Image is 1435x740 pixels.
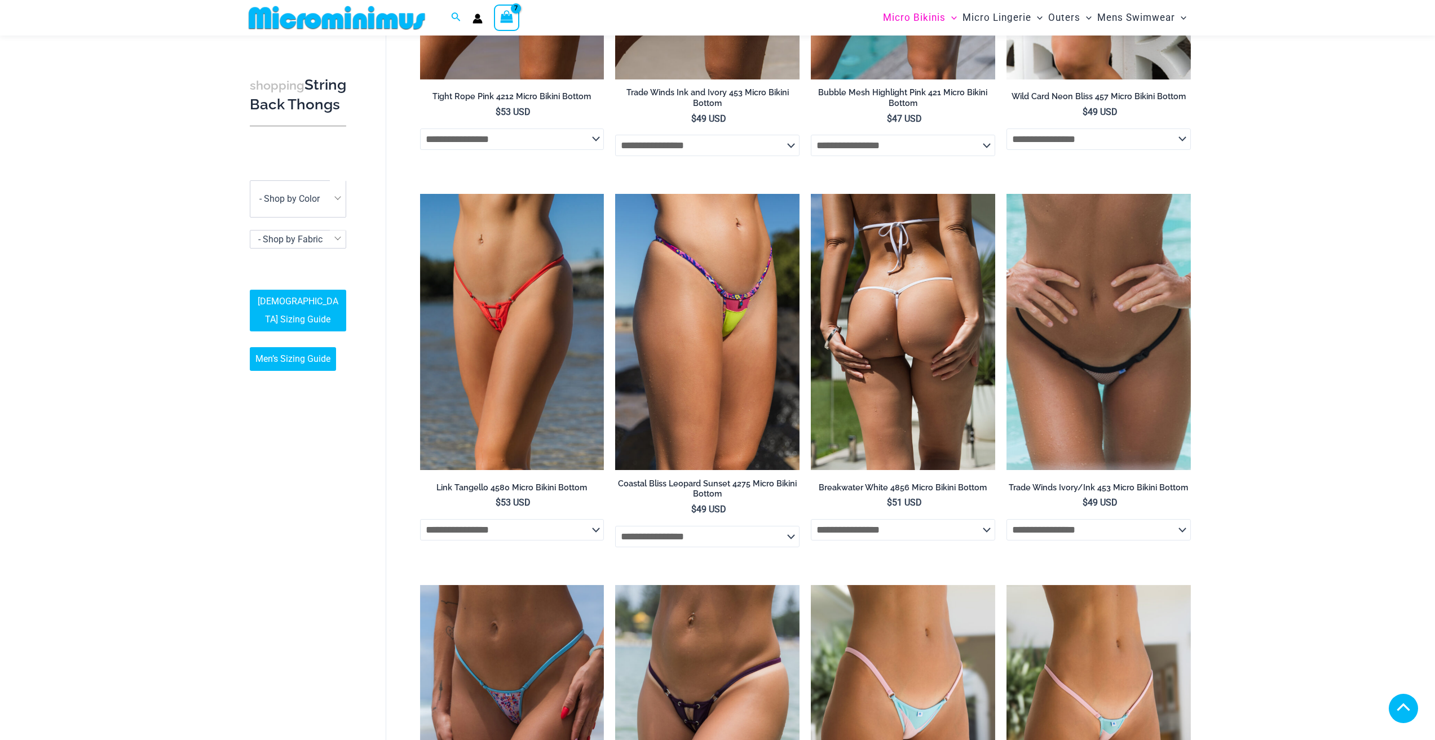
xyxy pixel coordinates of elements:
[420,482,604,493] h2: Link Tangello 4580 Micro Bikini Bottom
[1083,107,1088,117] span: $
[811,87,995,108] h2: Bubble Mesh Highlight Pink 421 Micro Bikini Bottom
[473,14,483,24] a: Account icon link
[615,87,800,108] h2: Trade Winds Ink and Ivory 453 Micro Bikini Bottom
[887,497,892,508] span: $
[1006,194,1191,470] a: Trade Winds IvoryInk 453 Micro 02Trade Winds IvoryInk 384 Top 453 Micro 06Trade Winds IvoryInk 38...
[244,5,430,30] img: MM SHOP LOGO FLAT
[250,180,346,218] span: - Shop by Color
[615,194,800,470] a: Coastal Bliss Leopard Sunset 4275 Micro Bikini 01Coastal Bliss Leopard Sunset 4275 Micro Bikini 0...
[259,194,320,205] span: - Shop by Color
[496,107,531,117] bdi: 53 USD
[1048,3,1080,32] span: Outers
[258,234,323,245] span: - Shop by Fabric
[420,194,604,470] img: Link Tangello 4580 Micro 01
[691,113,726,124] bdi: 49 USD
[691,113,696,124] span: $
[962,3,1031,32] span: Micro Lingerie
[1083,107,1118,117] bdi: 49 USD
[494,5,520,30] a: View Shopping Cart, 7 items
[451,11,461,25] a: Search icon link
[880,3,960,32] a: Micro BikinisMenu ToggleMenu Toggle
[883,3,946,32] span: Micro Bikinis
[1006,482,1191,497] a: Trade Winds Ivory/Ink 453 Micro Bikini Bottom
[1094,3,1189,32] a: Mens SwimwearMenu ToggleMenu Toggle
[420,91,604,106] a: Tight Rope Pink 4212 Micro Bikini Bottom
[250,76,346,114] h3: String Back Thongs
[811,482,995,493] h2: Breakwater White 4856 Micro Bikini Bottom
[250,230,346,249] span: - Shop by Fabric
[1031,3,1043,32] span: Menu Toggle
[691,504,696,515] span: $
[420,482,604,497] a: Link Tangello 4580 Micro Bikini Bottom
[250,348,336,371] a: Men’s Sizing Guide
[887,113,892,124] span: $
[250,231,346,248] span: - Shop by Fabric
[1006,91,1191,106] a: Wild Card Neon Bliss 457 Micro Bikini Bottom
[615,194,800,470] img: Coastal Bliss Leopard Sunset 4275 Micro Bikini 01
[1006,194,1191,470] img: Trade Winds IvoryInk 453 Micro 02
[496,497,501,508] span: $
[1083,497,1088,508] span: $
[496,107,501,117] span: $
[878,2,1191,34] nav: Site Navigation
[1006,91,1191,102] h2: Wild Card Neon Bliss 457 Micro Bikini Bottom
[1097,3,1175,32] span: Mens Swimwear
[887,497,922,508] bdi: 51 USD
[615,478,800,504] a: Coastal Bliss Leopard Sunset 4275 Micro Bikini Bottom
[1175,3,1186,32] span: Menu Toggle
[811,194,995,470] a: Breakwater White 4856 Micro Bottom 01Breakwater White 3153 Top 4856 Micro Bottom 06Breakwater Whi...
[811,87,995,113] a: Bubble Mesh Highlight Pink 421 Micro Bikini Bottom
[250,290,346,332] a: [DEMOGRAPHIC_DATA] Sizing Guide
[811,194,995,470] img: Breakwater White 3153 Top 4856 Micro Bottom 06
[960,3,1045,32] a: Micro LingerieMenu ToggleMenu Toggle
[615,478,800,499] h2: Coastal Bliss Leopard Sunset 4275 Micro Bikini Bottom
[420,194,604,470] a: Link Tangello 4580 Micro 01Link Tangello 4580 Micro 02Link Tangello 4580 Micro 02
[691,504,726,515] bdi: 49 USD
[887,113,922,124] bdi: 47 USD
[615,87,800,113] a: Trade Winds Ink and Ivory 453 Micro Bikini Bottom
[250,181,346,217] span: - Shop by Color
[250,78,304,92] span: shopping
[1083,497,1118,508] bdi: 49 USD
[1006,482,1191,493] h2: Trade Winds Ivory/Ink 453 Micro Bikini Bottom
[946,3,957,32] span: Menu Toggle
[420,91,604,102] h2: Tight Rope Pink 4212 Micro Bikini Bottom
[1080,3,1092,32] span: Menu Toggle
[496,497,531,508] bdi: 53 USD
[1045,3,1094,32] a: OutersMenu ToggleMenu Toggle
[811,482,995,497] a: Breakwater White 4856 Micro Bikini Bottom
